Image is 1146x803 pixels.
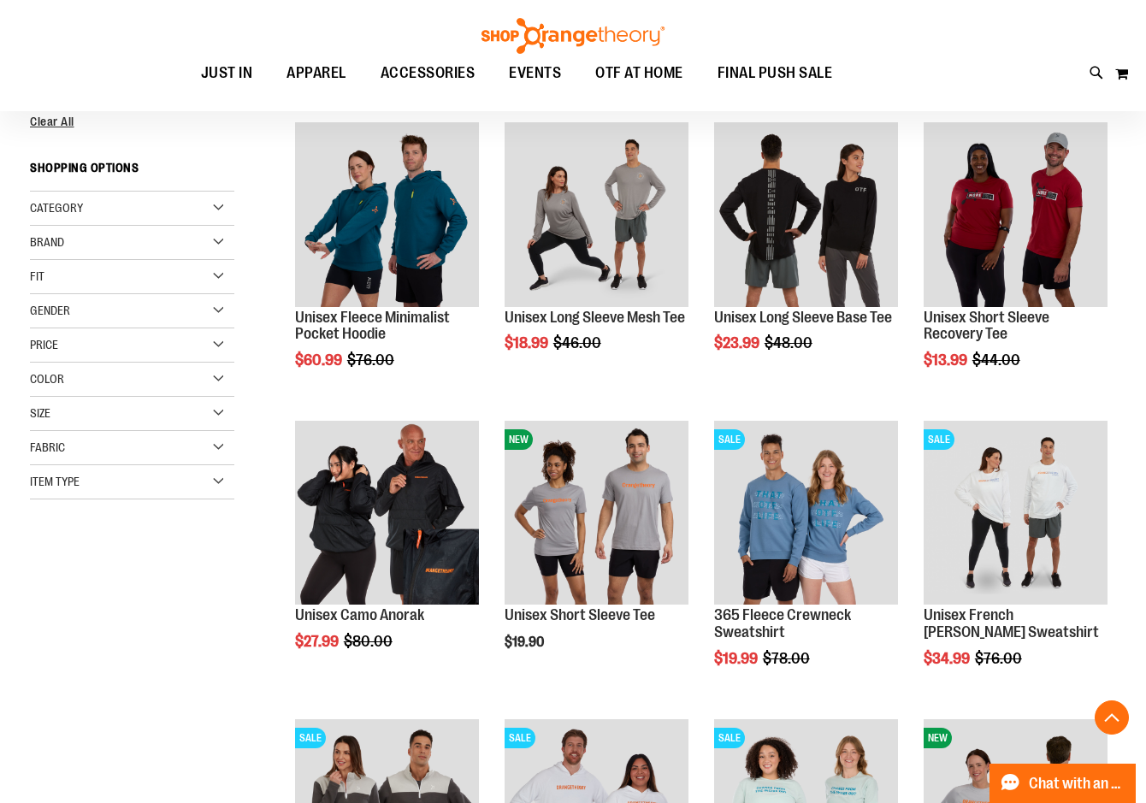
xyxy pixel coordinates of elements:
[30,440,65,454] span: Fabric
[295,122,479,306] img: Unisex Fleece Minimalist Pocket Hoodie
[714,650,760,667] span: $19.99
[30,115,234,127] a: Clear All
[714,421,898,605] img: 365 Fleece Crewneck Sweatshirt
[295,606,424,623] a: Unisex Camo Anorak
[295,122,479,309] a: Unisex Fleece Minimalist Pocket Hoodie
[269,54,363,92] a: APPAREL
[505,122,688,309] a: Unisex Long Sleeve Mesh Tee primary image
[1029,776,1125,792] span: Chat with an Expert
[30,406,50,420] span: Size
[295,351,345,369] span: $60.99
[505,635,546,650] span: $19.90
[553,334,604,351] span: $46.00
[714,728,745,748] span: SALE
[718,54,833,92] span: FINAL PUSH SALE
[924,122,1108,309] a: Product image for Unisex SS Recovery Tee
[763,650,812,667] span: $78.00
[975,650,1025,667] span: $76.00
[344,633,395,650] span: $80.00
[714,334,762,351] span: $23.99
[924,309,1049,343] a: Unisex Short Sleeve Recovery Tee
[1095,700,1129,735] button: Back To Top
[924,421,1108,605] img: Unisex French Terry Crewneck Sweatshirt primary image
[924,351,970,369] span: $13.99
[505,421,688,607] a: Unisex Short Sleeve TeeNEW
[578,54,700,93] a: OTF AT HOME
[714,421,898,607] a: 365 Fleece Crewneck SweatshirtSALE
[714,606,851,641] a: 365 Fleece Crewneck Sweatshirt
[492,54,578,93] a: EVENTS
[509,54,561,92] span: EVENTS
[201,54,253,92] span: JUST IN
[505,421,688,605] img: Unisex Short Sleeve Tee
[286,54,346,92] span: APPAREL
[30,153,234,192] strong: Shopping Options
[915,114,1116,412] div: product
[505,309,685,326] a: Unisex Long Sleeve Mesh Tee
[30,338,58,351] span: Price
[30,235,64,249] span: Brand
[496,114,697,395] div: product
[924,429,954,450] span: SALE
[924,122,1108,306] img: Product image for Unisex SS Recovery Tee
[286,412,487,694] div: product
[924,728,952,748] span: NEW
[286,114,487,412] div: product
[595,54,683,92] span: OTF AT HOME
[505,334,551,351] span: $18.99
[505,606,655,623] a: Unisex Short Sleeve Tee
[706,412,907,711] div: product
[30,304,70,317] span: Gender
[295,421,479,605] img: Product image for Unisex Camo Anorak
[30,372,64,386] span: Color
[915,412,1116,711] div: product
[700,54,850,93] a: FINAL PUSH SALE
[706,114,907,395] div: product
[505,728,535,748] span: SALE
[924,650,972,667] span: $34.99
[924,421,1108,607] a: Unisex French Terry Crewneck Sweatshirt primary imageSALE
[924,606,1099,641] a: Unisex French [PERSON_NAME] Sweatshirt
[989,764,1137,803] button: Chat with an Expert
[714,429,745,450] span: SALE
[479,18,667,54] img: Shop Orangetheory
[505,429,533,450] span: NEW
[381,54,476,92] span: ACCESSORIES
[714,122,898,309] a: Product image for Unisex Long Sleeve Base Tee
[714,309,892,326] a: Unisex Long Sleeve Base Tee
[30,475,80,488] span: Item Type
[505,122,688,306] img: Unisex Long Sleeve Mesh Tee primary image
[972,351,1023,369] span: $44.00
[363,54,493,93] a: ACCESSORIES
[714,122,898,306] img: Product image for Unisex Long Sleeve Base Tee
[30,115,74,128] span: Clear All
[184,54,270,93] a: JUST IN
[295,421,479,607] a: Product image for Unisex Camo Anorak
[30,269,44,283] span: Fit
[496,412,697,694] div: product
[30,201,83,215] span: Category
[765,334,815,351] span: $48.00
[295,633,341,650] span: $27.99
[295,728,326,748] span: SALE
[295,309,450,343] a: Unisex Fleece Minimalist Pocket Hoodie
[347,351,397,369] span: $76.00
